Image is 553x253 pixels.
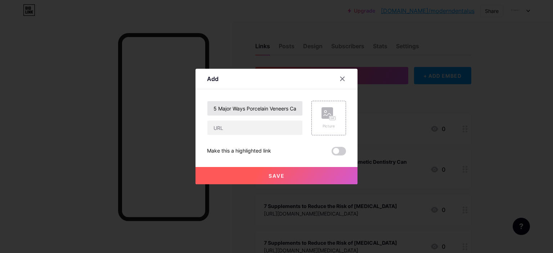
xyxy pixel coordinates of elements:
input: URL [207,121,302,135]
input: Title [207,101,302,116]
div: Make this a highlighted link [207,147,271,155]
span: Save [269,173,285,179]
div: Picture [322,123,336,129]
div: Add [207,74,219,83]
button: Save [195,167,358,184]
